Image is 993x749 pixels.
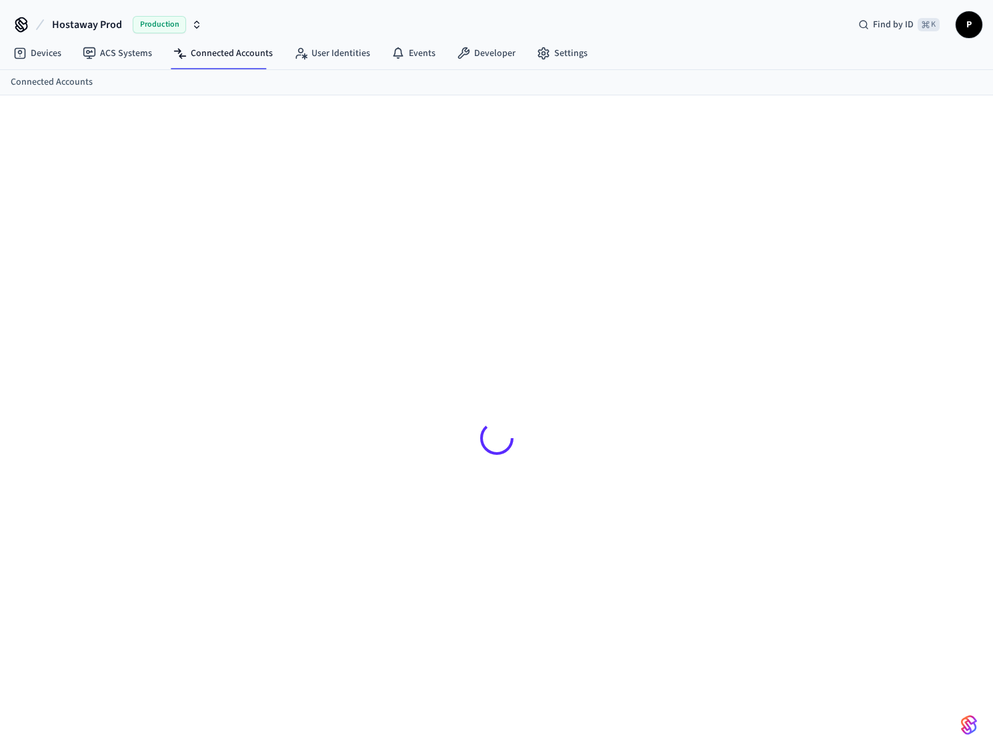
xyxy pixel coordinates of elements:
a: User Identities [283,41,381,65]
span: Hostaway Prod [52,17,122,33]
img: SeamLogoGradient.69752ec5.svg [961,714,977,736]
a: ACS Systems [72,41,163,65]
a: Settings [526,41,598,65]
a: Developer [446,41,526,65]
button: P [956,11,982,38]
a: Connected Accounts [163,41,283,65]
span: Production [133,16,186,33]
span: Find by ID [873,18,914,31]
span: P [957,13,981,37]
a: Devices [3,41,72,65]
div: Find by ID⌘ K [848,13,950,37]
a: Connected Accounts [11,75,93,89]
a: Events [381,41,446,65]
span: ⌘ K [918,18,940,31]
